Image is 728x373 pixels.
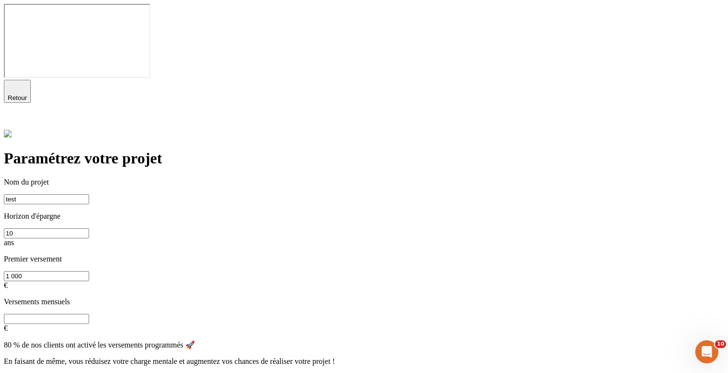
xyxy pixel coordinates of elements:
span: 10 [715,340,726,348]
iframe: Intercom live chat [695,340,718,363]
p: En faisant de même, vous réduisez votre charge mentale et augmentez vos chances de réaliser votre... [4,357,724,366]
p: Nom du projet [4,178,724,186]
img: alexis.png [4,130,12,137]
span: Retour [8,94,27,101]
p: Premier versement [4,255,724,263]
span: € [4,281,8,289]
p: Horizon d'épargne [4,212,724,221]
span: ans [4,238,14,247]
button: Retour [4,80,31,103]
p: Versements mensuels [4,298,724,306]
p: 80 % de nos clients ont activé les versements programmés 🚀 [4,340,724,349]
h1: Paramétrez votre projet [4,149,724,167]
span: € [4,324,8,332]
